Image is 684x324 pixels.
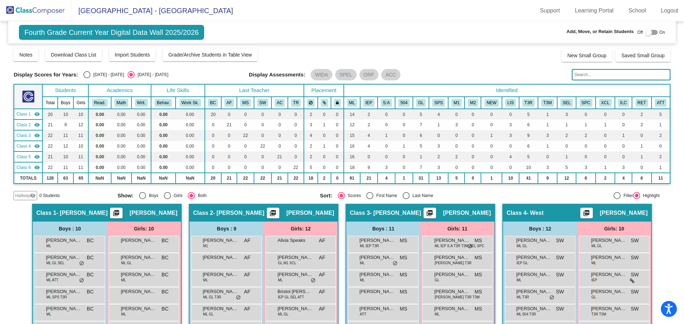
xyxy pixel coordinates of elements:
[131,109,151,119] td: 0.00
[378,152,395,162] td: 0
[538,130,557,141] td: 3
[481,109,502,119] td: 0
[655,99,667,107] button: ATT
[271,119,288,130] td: 0
[318,141,331,152] td: 1
[271,130,288,141] td: 0
[42,152,58,162] td: 21
[465,141,481,152] td: 0
[88,119,111,130] td: 0.00
[135,99,148,107] button: Writ.
[395,119,413,130] td: 0
[151,119,176,130] td: 0.00
[360,130,378,141] td: 4
[221,97,237,109] th: Audrey Feltz
[111,119,131,130] td: 0.00
[429,130,448,141] td: 0
[14,152,42,162] td: Amy Cannon - Cannon
[111,130,131,141] td: 0.00
[221,119,237,130] td: 21
[465,119,481,130] td: 0
[519,141,538,152] td: 6
[16,154,31,160] span: Class 5
[448,152,465,162] td: 2
[560,99,572,107] button: SEL
[111,162,131,173] td: 0.00
[169,52,252,58] span: Grade/Archive Students in Table View
[557,141,576,152] td: 0
[151,130,176,141] td: 0.00
[271,141,288,152] td: 0
[331,141,344,152] td: 0
[176,152,205,162] td: 0.00
[381,69,400,80] mat-chip: ACC
[576,119,596,130] td: 1
[42,97,58,109] th: Total
[615,109,632,119] td: 0
[596,141,615,152] td: 0
[110,208,123,218] button: Print Students Details
[254,97,271,109] th: Samantha West
[652,152,670,162] td: 2
[176,109,205,119] td: 0.00
[413,97,429,109] th: Glasses
[378,141,395,152] td: 0
[257,99,268,107] button: SW
[615,119,632,130] td: 0
[269,209,277,219] mat-icon: picture_as_pdf
[448,97,465,109] th: ML - Monitor Year 1
[131,130,151,141] td: 0.00
[109,48,156,61] button: Import Students
[19,25,204,40] span: Fourth Grade Current Year Digital Data Wall 2025/2026
[567,53,606,58] span: New Small Group
[331,152,344,162] td: 0
[304,84,344,97] th: Placement
[73,130,88,141] td: 11
[615,97,632,109] th: Setting C - at least some of the day
[90,71,124,78] div: [DATE] - [DATE]
[58,141,73,152] td: 12
[131,141,151,152] td: 0.00
[237,119,254,130] td: 0
[254,130,271,141] td: 0
[465,152,481,162] td: 0
[237,130,254,141] td: 22
[288,119,304,130] td: 0
[576,141,596,152] td: 0
[311,69,332,80] mat-chip: WIDA
[318,119,331,130] td: 1
[288,141,304,152] td: 0
[632,119,651,130] td: 2
[395,130,413,141] td: 0
[318,152,331,162] td: 0
[267,208,279,218] button: Print Students Details
[304,109,317,119] td: 2
[395,109,413,119] td: 0
[569,5,620,16] a: Learning Portal
[111,141,131,152] td: 0.00
[249,71,306,78] span: Display Assessments:
[83,71,168,78] mat-radio-group: Select an option
[632,109,651,119] td: 2
[538,119,557,130] td: 1
[16,122,31,128] span: Class 2
[632,130,651,141] td: 0
[163,48,258,61] button: Grade/Archive Students in Table View
[465,97,481,109] th: ML - Monitor Year 2
[275,99,285,107] button: AC
[538,152,557,162] td: 0
[58,162,73,173] td: 11
[205,130,221,141] td: 0
[14,48,38,61] button: Notes
[413,152,429,162] td: 1
[596,130,615,141] td: 0
[155,99,172,107] button: Behav.
[304,97,317,109] th: Keep away students
[180,99,201,107] button: Work Sk.
[88,84,151,97] th: Academics
[288,152,304,162] td: 0
[16,143,31,149] span: Class 4
[34,143,40,149] mat-icon: visibility
[221,130,237,141] td: 0
[381,99,392,107] button: S:A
